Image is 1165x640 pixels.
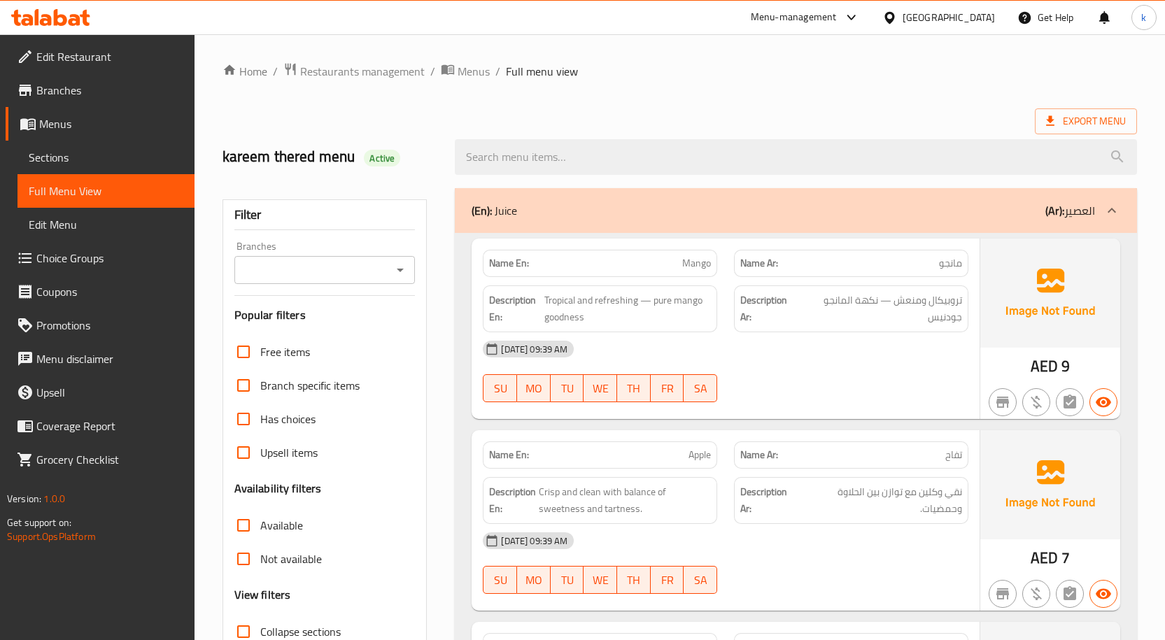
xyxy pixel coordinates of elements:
[458,63,490,80] span: Menus
[472,202,517,219] p: Juice
[7,527,96,546] a: Support.OpsPlatform
[6,443,195,476] a: Grocery Checklist
[623,378,645,399] span: TH
[489,483,536,518] strong: Description En:
[1035,108,1137,134] span: Export Menu
[43,490,65,508] span: 1.0.0
[506,63,578,80] span: Full menu view
[623,570,645,590] span: TH
[234,307,416,323] h3: Popular filters
[980,239,1120,348] img: Ae5nvW7+0k+MAAAAAElFTkSuQmCC
[17,174,195,208] a: Full Menu View
[617,566,651,594] button: TH
[36,350,183,367] span: Menu disclaimer
[223,63,267,80] a: Home
[489,256,529,271] strong: Name En:
[260,411,316,427] span: Has choices
[36,451,183,468] span: Grocery Checklist
[6,308,195,342] a: Promotions
[556,378,579,399] span: TU
[364,150,400,166] div: Active
[740,256,778,271] strong: Name Ar:
[6,376,195,409] a: Upsell
[539,483,711,518] span: Crisp and clean with balance of sweetness and tartness.
[260,343,310,360] span: Free items
[6,409,195,443] a: Coverage Report
[6,275,195,308] a: Coupons
[260,517,303,534] span: Available
[7,490,41,508] span: Version:
[483,566,517,594] button: SU
[1061,544,1070,571] span: 7
[556,570,579,590] span: TU
[441,62,490,80] a: Menus
[682,256,711,271] span: Mango
[740,448,778,462] strong: Name Ar:
[223,62,1137,80] nav: breadcrumb
[1089,388,1117,416] button: Available
[551,566,584,594] button: TU
[234,200,416,230] div: Filter
[656,378,679,399] span: FR
[980,430,1120,539] img: Ae5nvW7+0k+MAAAAAElFTkSuQmCC
[689,378,712,399] span: SA
[939,256,962,271] span: مانجو
[945,448,962,462] span: تفاح
[36,418,183,434] span: Coverage Report
[1089,580,1117,608] button: Available
[656,570,679,590] span: FR
[989,388,1017,416] button: Not branch specific item
[589,378,612,399] span: WE
[495,63,500,80] li: /
[300,63,425,80] span: Restaurants management
[617,374,651,402] button: TH
[36,48,183,65] span: Edit Restaurant
[6,342,195,376] a: Menu disclaimer
[39,115,183,132] span: Menus
[517,566,551,594] button: MO
[36,317,183,334] span: Promotions
[260,623,341,640] span: Collapse sections
[689,448,711,462] span: Apple
[489,570,511,590] span: SU
[989,580,1017,608] button: Not branch specific item
[260,444,318,461] span: Upsell items
[523,570,545,590] span: MO
[273,63,278,80] li: /
[1141,10,1146,25] span: k
[651,374,684,402] button: FR
[223,146,439,167] h2: kareem thered menu
[589,570,612,590] span: WE
[234,587,291,603] h3: View filters
[6,73,195,107] a: Branches
[36,384,183,401] span: Upsell
[584,566,617,594] button: WE
[283,62,425,80] a: Restaurants management
[390,260,410,280] button: Open
[651,566,684,594] button: FR
[36,82,183,99] span: Branches
[472,200,492,221] b: (En):
[36,250,183,266] span: Choice Groups
[800,483,962,518] span: نقي وكلين مع توازن بين الحلاوة وحمضيات.
[495,343,573,356] span: [DATE] 09:39 AM
[29,183,183,199] span: Full Menu View
[1031,353,1058,380] span: AED
[523,378,545,399] span: MO
[684,374,717,402] button: SA
[1045,202,1095,219] p: العصير
[6,241,195,275] a: Choice Groups
[489,378,511,399] span: SU
[17,141,195,174] a: Sections
[260,550,322,567] span: Not available
[6,107,195,141] a: Menus
[483,374,517,402] button: SU
[489,448,529,462] strong: Name En:
[430,63,435,80] li: /
[799,292,962,326] span: تروبيكال ومنعش — نكهة المانجو جودنيس
[684,566,717,594] button: SA
[544,292,712,326] span: Tropical and refreshing — pure mango goodness
[1045,200,1064,221] b: (Ar):
[689,570,712,590] span: SA
[6,40,195,73] a: Edit Restaurant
